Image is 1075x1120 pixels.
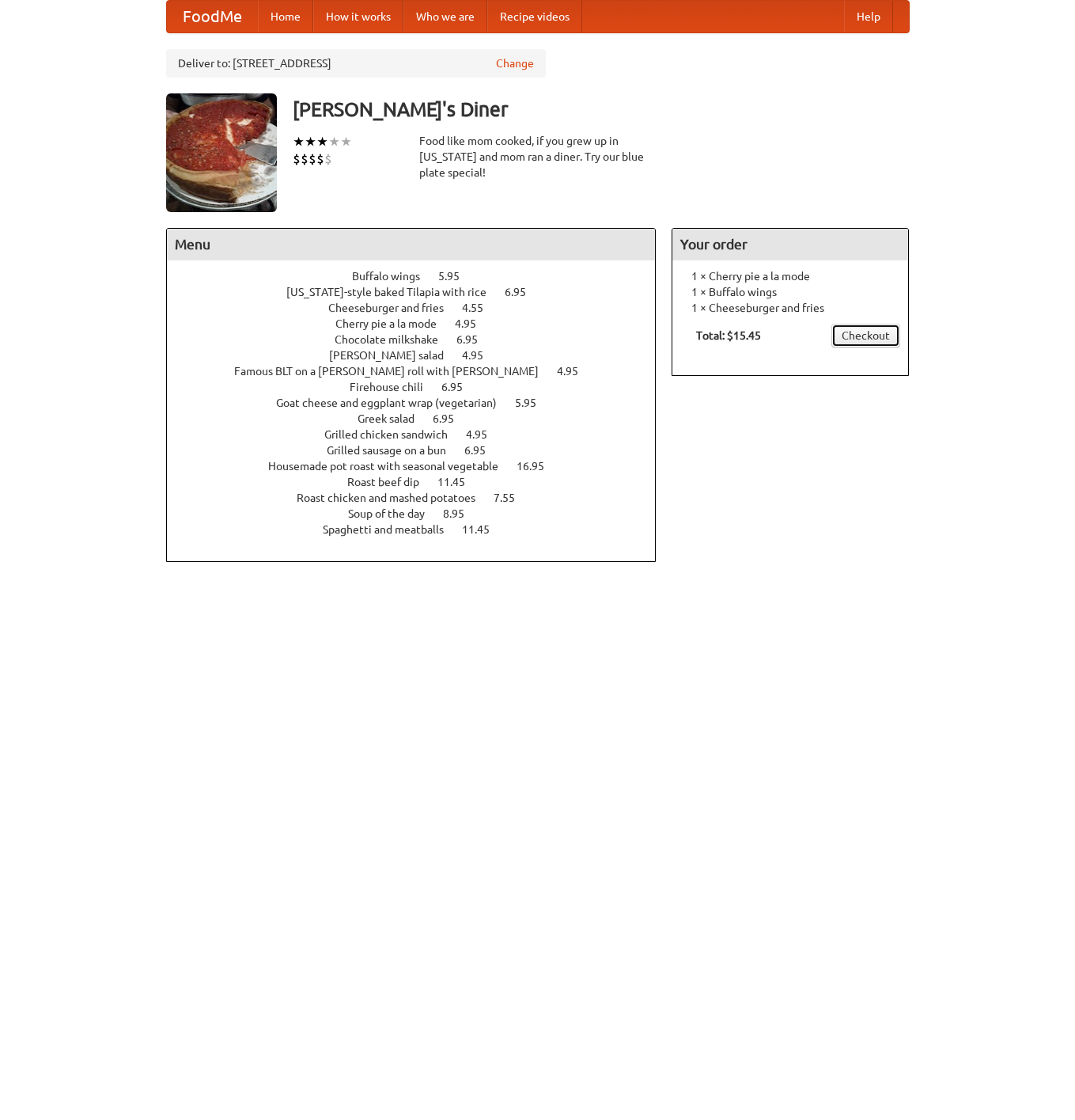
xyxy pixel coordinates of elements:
span: Spaghetti and meatballs [323,523,460,536]
span: Roast beef dip [347,476,435,488]
a: Goat cheese and eggplant wrap (vegetarian) 5.95 [276,397,566,409]
li: ★ [316,133,328,150]
li: $ [308,150,316,168]
div: Deliver to: [STREET_ADDRESS] [166,49,546,78]
a: Chocolate milkshake 6.95 [335,333,507,346]
li: ★ [340,133,352,150]
span: 5.95 [438,270,475,283]
span: 6.95 [433,412,470,425]
span: 5.95 [515,397,552,409]
span: Famous BLT on a [PERSON_NAME] roll with [PERSON_NAME] [234,365,555,378]
span: 4.95 [455,317,492,330]
span: 6.95 [505,286,542,298]
li: 1 × Cherry pie a la mode [680,268,900,284]
span: 6.95 [464,444,502,457]
span: Grilled sausage on a bun [327,444,462,457]
span: [US_STATE]-style baked Tilapia with rice [286,286,502,298]
a: Cherry pie a la mode 4.95 [335,317,505,330]
img: angular.jpg [166,93,277,212]
a: Soup of the day 8.95 [348,507,494,520]
span: Roast chicken and mashed potatoes [297,492,491,504]
a: Roast beef dip 11.45 [347,476,494,488]
span: 4.95 [462,349,499,362]
li: 1 × Cheeseburger and fries [680,300,900,316]
span: Soup of the day [348,507,441,520]
h4: Your order [672,229,908,260]
li: $ [301,150,308,168]
span: Goat cheese and eggplant wrap (vegetarian) [276,397,513,409]
span: Firehouse chili [350,381,439,393]
span: [PERSON_NAME] salad [329,349,460,362]
li: ★ [293,133,305,150]
a: Housemade pot roast with seasonal vegetable 16.95 [268,460,573,473]
span: 4.95 [557,365,594,378]
li: $ [293,150,301,168]
a: Greek salad 6.95 [358,412,483,425]
a: Spaghetti and meatballs 11.45 [323,523,519,536]
span: Greek salad [358,412,430,425]
span: Grilled chicken sandwich [324,428,464,441]
div: Food like mom cooked, if you grew up in [US_STATE] and mom ran a diner. Try our blue plate special! [419,133,657,180]
a: Buffalo wings 5.95 [352,270,489,283]
span: 11.45 [462,523,505,536]
span: 16.95 [517,460,560,473]
a: Famous BLT on a [PERSON_NAME] roll with [PERSON_NAME] 4.95 [234,365,608,378]
span: Cherry pie a la mode [335,317,452,330]
a: Home [258,1,313,32]
span: 6.95 [456,333,494,346]
span: 4.55 [462,302,499,314]
a: Change [496,55,534,71]
a: Grilled chicken sandwich 4.95 [324,428,517,441]
span: 11.45 [437,476,481,488]
h4: Menu [167,229,656,260]
span: Buffalo wings [352,270,436,283]
li: $ [316,150,324,168]
span: Cheeseburger and fries [328,302,460,314]
a: [US_STATE]-style baked Tilapia with rice 6.95 [286,286,555,298]
span: Housemade pot roast with seasonal vegetable [268,460,514,473]
a: Firehouse chili 6.95 [350,381,492,393]
a: Roast chicken and mashed potatoes 7.55 [297,492,544,504]
span: 7.55 [494,492,531,504]
span: 6.95 [441,381,479,393]
a: Checkout [831,324,900,347]
a: How it works [313,1,403,32]
a: FoodMe [167,1,258,32]
a: Who we are [403,1,487,32]
h3: [PERSON_NAME]'s Diner [293,93,910,125]
a: Grilled sausage on a bun 6.95 [327,444,515,457]
li: ★ [305,133,316,150]
b: Total: $15.45 [696,329,761,342]
a: Recipe videos [487,1,582,32]
span: 8.95 [443,507,480,520]
a: Help [844,1,893,32]
span: Chocolate milkshake [335,333,454,346]
li: ★ [328,133,340,150]
a: Cheeseburger and fries 4.55 [328,302,513,314]
a: [PERSON_NAME] salad 4.95 [329,349,513,362]
li: $ [324,150,332,168]
li: 1 × Buffalo wings [680,284,900,300]
span: 4.95 [466,428,503,441]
